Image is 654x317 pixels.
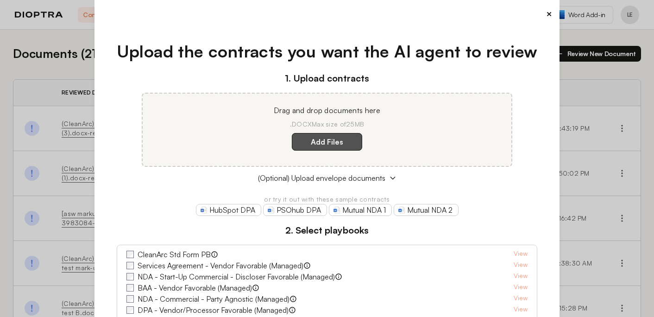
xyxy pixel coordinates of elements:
[514,282,528,293] a: View
[258,172,385,184] span: (Optional) Upload envelope documents
[394,204,459,216] a: Mutual NDA 2
[138,304,289,316] label: DPA - Vendor/Processor Favorable (Managed)
[117,172,538,184] button: (Optional) Upload envelope documents
[514,293,528,304] a: View
[514,271,528,282] a: View
[514,260,528,271] a: View
[514,304,528,316] a: View
[292,133,362,151] label: Add Files
[117,71,538,85] h3: 1. Upload contracts
[117,195,538,204] p: or try it out with these sample contracts
[138,249,211,260] label: CleanArc Std Form PB
[263,204,327,216] a: PSOhub DPA
[514,249,528,260] a: View
[546,7,552,20] button: ×
[138,293,289,304] label: NDA - Commercial - Party Agnostic (Managed)
[154,105,500,116] p: Drag and drop documents here
[196,204,261,216] a: HubSpot DPA
[138,271,335,282] label: NDA - Start-Up Commercial - Discloser Favorable (Managed)
[117,223,538,237] h3: 2. Select playbooks
[329,204,392,216] a: Mutual NDA 1
[138,282,252,293] label: BAA - Vendor Favorable (Managed)
[117,39,538,64] h1: Upload the contracts you want the AI agent to review
[138,260,303,271] label: Services Agreement - Vendor Favorable (Managed)
[154,120,500,129] p: .DOCX Max size of 25MB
